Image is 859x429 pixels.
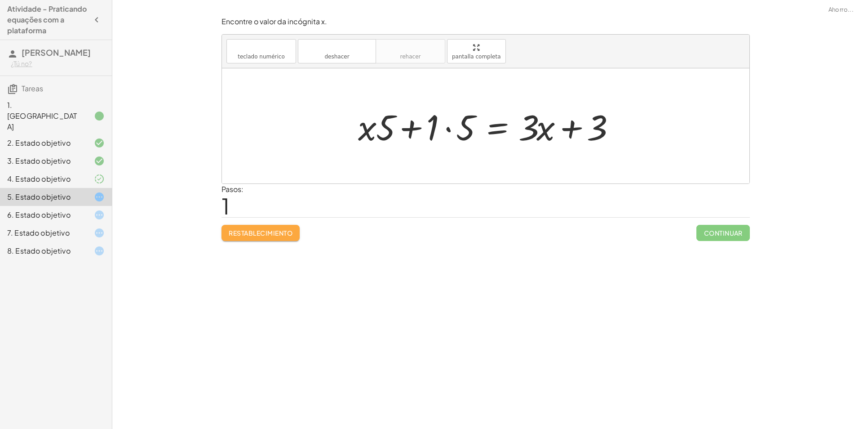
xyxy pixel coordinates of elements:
span: [PERSON_NAME] [22,47,91,58]
i: Task started. [94,192,105,202]
span: rehacer [400,54,421,60]
button: Restablecimiento [221,225,300,241]
span: 1 [221,192,230,219]
i: Task finished and correct. [94,138,105,148]
div: 6. Estado objetivo [7,210,80,220]
label: Pasos: [221,184,244,194]
div: 8. Estado objetivo [7,246,80,256]
button: tecladoteclado numérico [226,39,296,63]
div: 1. [GEOGRAPHIC_DATA] [7,100,80,132]
font: Ahorro... [828,6,854,13]
h4: Atividade - Praticando equações com a plataforma [7,4,89,36]
p: Encontre o valor da incógnita x. [221,17,750,27]
i: Task started. [94,210,105,220]
span: teclado numérico [238,54,285,60]
div: 5. Estado objetivo [7,192,80,202]
i: teclado [231,42,291,53]
i: Task finished. [94,111,105,121]
i: Task finished and correct. [94,156,105,166]
button: deshacerdeshacer [298,39,376,63]
div: 3. Estado objetivo [7,156,80,166]
span: pantalla completa [452,54,501,60]
i: Task finished and part of it marked as correct. [94,174,105,184]
font: Restablecimiento [229,229,292,237]
i: Task started. [94,228,105,238]
i: Task started. [94,246,105,256]
div: 7. Estado objetivo [7,228,80,238]
font: ¿Tú no? [11,59,32,67]
span: Tareas [22,84,43,93]
div: 2. Estado objetivo [7,138,80,148]
i: deshacer [303,42,371,53]
button: pantalla completa [447,39,506,63]
div: 4. Estado objetivo [7,174,80,184]
span: deshacer [324,54,349,60]
button: rehacerrehacer [376,39,445,63]
i: rehacer [381,42,440,53]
